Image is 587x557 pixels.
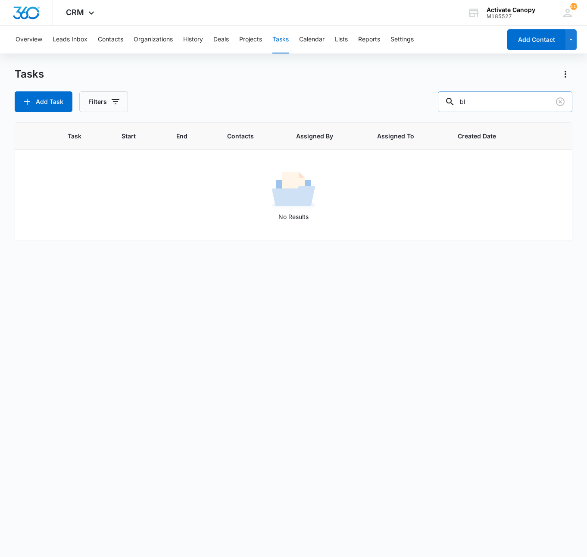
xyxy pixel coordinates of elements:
span: CRM [66,8,84,17]
div: account name [487,6,535,13]
button: History [183,26,203,53]
span: Assigned To [377,131,425,141]
button: Settings [390,26,414,53]
span: Task [68,131,88,141]
button: Overview [16,26,42,53]
input: Search Tasks [438,91,572,112]
button: Calendar [299,26,325,53]
span: Assigned By [296,131,344,141]
div: account id [487,13,535,19]
button: Actions [559,67,572,81]
button: Organizations [134,26,173,53]
span: Created Date [458,131,507,141]
button: Tasks [272,26,289,53]
p: No Results [16,212,571,221]
h1: Tasks [15,68,44,81]
button: Clear [553,95,567,109]
button: Filters [79,91,128,112]
button: Reports [358,26,380,53]
span: End [176,131,194,141]
img: No Results [272,169,315,212]
button: Contacts [98,26,123,53]
button: Add Contact [507,29,565,50]
div: notifications count [570,3,577,10]
button: Leads Inbox [53,26,87,53]
button: Projects [239,26,262,53]
button: Deals [213,26,229,53]
span: 112 [570,3,577,10]
button: Add Task [15,91,72,112]
span: Contacts [227,131,263,141]
button: Lists [335,26,348,53]
span: Start [122,131,143,141]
